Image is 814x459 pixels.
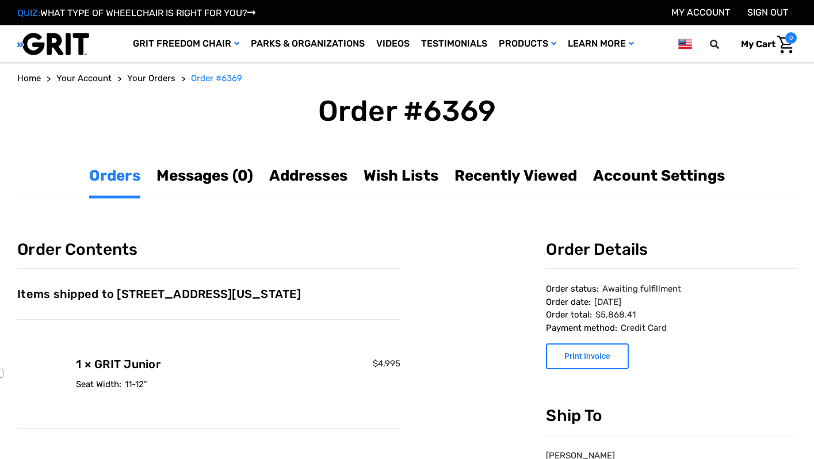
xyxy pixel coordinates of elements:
a: Account [671,7,730,18]
span: Home [17,73,41,83]
dt: Order date: [546,296,591,309]
button: Print Invoice [546,343,629,369]
a: Your Orders [127,72,175,85]
dt: Order status: [546,282,599,296]
dt: Order total: [546,308,592,322]
a: Addresses [269,165,347,187]
a: Videos [370,25,415,63]
a: Recently Viewed [454,165,578,187]
img: Cart [777,36,794,53]
span: Your Orders [127,73,175,83]
a: Learn More [562,25,640,63]
dd: Awaiting fulfillment [546,282,797,296]
h3: Order Details [546,240,797,269]
a: Messages (0) [156,165,253,187]
dd: $5,868.41 [546,308,797,322]
a: Products [493,25,562,63]
span: Your Account [56,73,112,83]
dd: 11-12" [76,378,400,391]
a: Account Settings [593,165,725,187]
input: Search [715,32,732,56]
img: us.png [678,37,692,51]
a: Your Account [56,72,112,85]
dt: Seat Width: [76,378,121,391]
a: Home [17,72,41,85]
dt: Payment method: [546,322,617,335]
h5: Items shipped to [STREET_ADDRESS][US_STATE] [17,287,400,301]
h2: Order #6369 [17,94,797,128]
span: My Cart [741,39,775,49]
span: $4,995 [373,357,400,370]
img: GRIT All-Terrain Wheelchair and Mobility Equipment [17,32,89,56]
nav: Breadcrumb [17,72,797,85]
a: Sign out [747,7,788,18]
a: Wish Lists [364,165,438,187]
span: Order #6369 [191,73,242,83]
dd: [DATE] [546,296,797,309]
a: GRIT Freedom Chair [127,25,245,63]
span: 0 [785,32,797,44]
a: Cart with 0 items [732,32,797,56]
span: QUIZ: [17,7,40,18]
a: Orders [89,165,140,187]
img: GRIT Junior: GRIT Freedom Chair all terrain wheelchair engineered specifically for kids [17,334,58,374]
h5: 1 × GRIT Junior [76,357,400,371]
h3: Order Contents [17,240,400,269]
a: Parks & Organizations [245,25,370,63]
dd: Credit Card [546,322,797,335]
a: Testimonials [415,25,493,63]
a: Order #6369 [191,72,242,85]
a: QUIZ:WHAT TYPE OF WHEELCHAIR IS RIGHT FOR YOU? [17,7,255,18]
h3: Ship To [546,406,797,435]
